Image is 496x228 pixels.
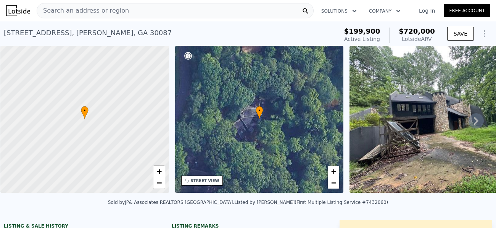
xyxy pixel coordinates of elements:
a: Log In [410,7,444,15]
button: SAVE [447,27,474,41]
a: Zoom out [328,177,339,189]
span: $720,000 [399,27,435,35]
a: Free Account [444,4,490,17]
div: • [81,106,89,119]
span: $199,900 [344,27,380,35]
div: Listed by [PERSON_NAME] (First Multiple Listing Service #7432060) [234,200,388,205]
span: − [156,178,161,187]
div: Sold by JP& Associates REALTORS [GEOGRAPHIC_DATA] . [108,200,235,205]
span: + [156,166,161,176]
div: Lotside ARV [399,35,435,43]
a: Zoom in [153,166,165,177]
button: Solutions [315,4,363,18]
span: • [81,107,89,114]
span: • [256,107,263,114]
div: STREET VIEW [191,178,219,184]
img: Lotside [6,5,30,16]
span: − [331,178,336,187]
a: Zoom in [328,166,339,177]
span: Search an address or region [37,6,129,15]
button: Company [363,4,407,18]
div: [STREET_ADDRESS] , [PERSON_NAME] , GA 30087 [4,28,172,38]
button: Show Options [477,26,492,41]
span: Active Listing [344,36,380,42]
span: + [331,166,336,176]
div: • [256,106,263,119]
a: Zoom out [153,177,165,189]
